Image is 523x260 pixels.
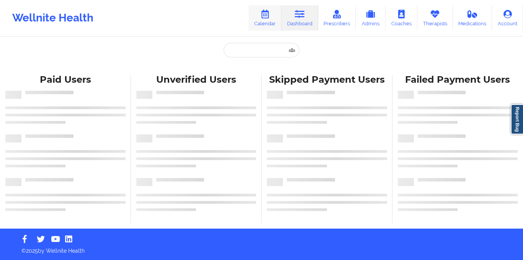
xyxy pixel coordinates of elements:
[386,5,417,31] a: Coaches
[5,74,126,86] div: Paid Users
[248,5,281,31] a: Calendar
[356,5,386,31] a: Admins
[267,74,387,86] div: Skipped Payment Users
[453,5,492,31] a: Medications
[136,74,257,86] div: Unverified Users
[281,5,318,31] a: Dashboard
[492,5,523,31] a: Account
[511,104,523,134] a: Report Bug
[16,242,507,255] p: © 2025 by Wellnite Health
[398,74,518,86] div: Failed Payment Users
[318,5,356,31] a: Prescribers
[417,5,453,31] a: Therapists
